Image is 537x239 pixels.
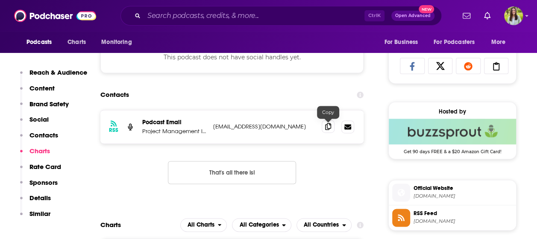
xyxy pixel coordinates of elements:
span: feeds.buzzsprout.com [414,218,513,224]
span: Get 90 days FREE & a $20 Amazon Gift Card! [389,144,516,154]
p: Podcast Email [142,119,206,126]
button: Contacts [20,131,58,147]
a: Official Website[DOMAIN_NAME] [392,184,513,201]
p: Social [29,115,49,123]
span: More [491,36,506,48]
span: All Countries [304,222,339,228]
input: Search podcasts, credits, & more... [144,9,364,23]
h3: RSS [109,127,118,134]
p: Sponsors [29,178,58,187]
p: Charts [29,147,50,155]
div: This podcast does not have social handles yet. [100,42,364,73]
button: open menu [21,34,63,50]
span: For Business [384,36,418,48]
button: open menu [180,218,227,232]
button: Social [20,115,49,131]
p: Project Management Institute [142,128,206,135]
button: Sponsors [20,178,58,194]
button: open menu [378,34,428,50]
button: Show profile menu [504,6,523,25]
img: Buzzsprout Deal: Get 90 days FREE & a $20 Amazon Gift Card! [389,119,516,144]
div: Copy [317,106,339,119]
a: Share on Facebook [400,58,425,74]
button: Brand Safety [20,100,69,116]
span: Open Advanced [395,14,431,18]
span: For Podcasters [434,36,475,48]
a: Show notifications dropdown [459,9,474,23]
p: Reach & Audience [29,68,87,76]
button: open menu [428,34,487,50]
span: Podcasts [26,36,52,48]
span: Charts [67,36,86,48]
span: pmi.org [414,193,513,199]
p: Similar [29,210,50,218]
span: RSS Feed [414,210,513,217]
a: Charts [62,34,91,50]
div: Hosted by [389,108,516,115]
button: Content [20,84,55,100]
p: [EMAIL_ADDRESS][DOMAIN_NAME] [213,123,315,130]
a: Share on X/Twitter [428,58,453,74]
p: Contacts [29,131,58,139]
a: Buzzsprout Deal: Get 90 days FREE & a $20 Amazon Gift Card! [389,119,516,154]
span: Ctrl K [364,10,384,21]
span: Logged in as meaghanyoungblood [504,6,523,25]
button: Similar [20,210,50,225]
h2: Platforms [180,218,227,232]
p: Content [29,84,55,92]
button: open menu [296,218,352,232]
div: Search podcasts, credits, & more... [120,6,442,26]
h2: Categories [232,218,291,232]
a: Show notifications dropdown [481,9,494,23]
span: All Charts [188,222,214,228]
h2: Contacts [100,87,129,103]
p: Rate Card [29,163,61,171]
button: Open AdvancedNew [391,11,434,21]
button: Nothing here. [168,161,296,184]
button: open menu [95,34,143,50]
span: Official Website [414,184,513,192]
button: Details [20,194,51,210]
button: open menu [232,218,291,232]
button: open menu [485,34,516,50]
a: RSS Feed[DOMAIN_NAME] [392,209,513,227]
p: Details [29,194,51,202]
span: New [419,5,434,13]
h2: Charts [100,221,121,229]
button: Charts [20,147,50,163]
img: User Profile [504,6,523,25]
p: Brand Safety [29,100,69,108]
button: Rate Card [20,163,61,178]
a: Copy Link [484,58,509,74]
a: Share on Reddit [456,58,481,74]
h2: Countries [296,218,352,232]
button: Reach & Audience [20,68,87,84]
span: Monitoring [101,36,132,48]
span: All Categories [239,222,279,228]
img: Podchaser - Follow, Share and Rate Podcasts [14,8,96,24]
